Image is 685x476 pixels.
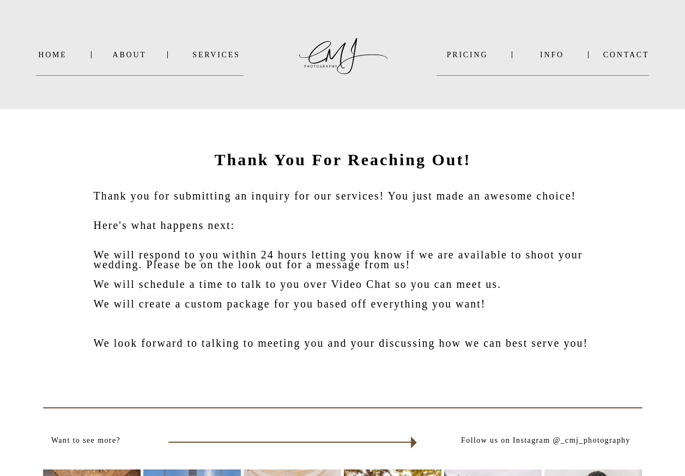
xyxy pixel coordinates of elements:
[43,433,129,445] p: Want to see more?
[603,51,650,59] a: Contact
[214,150,471,168] b: Thank You For Reaching Out!
[94,191,592,354] p: Thank you for submitting an inquiry for our services! You just made an awesome choice! Here's wha...
[437,51,498,59] a: PRICING
[189,51,244,59] a: SERVICES
[37,51,69,59] a: Home
[113,51,146,59] a: About
[526,51,579,59] a: INFO
[450,433,642,445] p: Follow us on Instagram @_cmj_photography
